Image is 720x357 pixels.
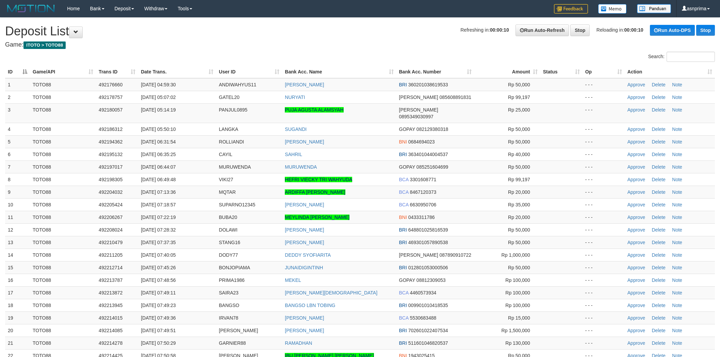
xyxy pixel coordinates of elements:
[399,265,407,270] span: BRI
[672,215,682,220] a: Note
[219,126,238,132] span: LANGKA
[5,91,30,103] td: 2
[652,189,665,195] a: Delete
[219,315,238,321] span: IRVAN78
[416,126,448,132] span: Copy 082129380318 to clipboard
[652,240,665,245] a: Delete
[672,290,682,295] a: Note
[99,252,122,258] span: 492211205
[508,265,530,270] span: Rp 50,000
[399,107,438,113] span: [PERSON_NAME]
[5,41,715,48] h4: Game:
[399,252,438,258] span: [PERSON_NAME]
[219,227,238,233] span: DOLAWI
[627,202,645,207] a: Approve
[99,240,122,245] span: 492210479
[652,82,665,87] a: Delete
[627,177,645,182] a: Approve
[540,66,583,78] th: Status: activate to sort column ascending
[583,274,625,286] td: - - -
[30,337,96,349] td: TOTO88
[652,277,665,283] a: Delete
[508,240,530,245] span: Rp 50,000
[516,24,569,36] a: Run Auto-Refresh
[285,252,331,258] a: DEDDY SYOFIARITA
[5,236,30,249] td: 13
[219,177,233,182] span: VIKI27
[502,252,530,258] span: Rp 1,000,000
[399,328,407,333] span: BRI
[141,252,176,258] span: [DATE] 07:40:05
[219,215,237,220] span: BUBA20
[285,152,302,157] a: SAHRIL
[216,66,282,78] th: User ID: activate to sort column ascending
[399,177,409,182] span: BCA
[627,82,645,87] a: Approve
[399,277,415,283] span: GOPAY
[219,164,251,170] span: MURUWENDA
[652,95,665,100] a: Delete
[141,152,176,157] span: [DATE] 06:35:25
[141,139,176,144] span: [DATE] 06:31:54
[30,274,96,286] td: TOTO88
[637,4,671,13] img: panduan.png
[399,290,409,295] span: BCA
[30,186,96,198] td: TOTO88
[219,95,239,100] span: GATEL20
[508,139,530,144] span: Rp 50,000
[399,240,407,245] span: BRI
[141,290,176,295] span: [DATE] 07:49:11
[460,27,509,33] span: Refreshing in:
[5,286,30,299] td: 17
[583,324,625,337] td: - - -
[219,152,232,157] span: CAYIL
[99,265,122,270] span: 492212714
[141,126,176,132] span: [DATE] 05:50:10
[285,328,324,333] a: [PERSON_NAME]
[508,215,530,220] span: Rp 20,000
[408,227,448,233] span: Copy 648801025816539 to clipboard
[508,315,530,321] span: Rp 15,000
[5,337,30,349] td: 21
[652,139,665,144] a: Delete
[30,311,96,324] td: TOTO88
[99,340,122,346] span: 492214278
[408,215,435,220] span: Copy 0433311786 to clipboard
[627,189,645,195] a: Approve
[30,211,96,223] td: TOTO88
[285,240,324,245] a: [PERSON_NAME]
[672,252,682,258] a: Note
[141,315,176,321] span: [DATE] 07:49:36
[652,227,665,233] a: Delete
[408,82,448,87] span: Copy 360201038619533 to clipboard
[508,189,530,195] span: Rp 20,000
[627,265,645,270] a: Approve
[30,198,96,211] td: TOTO88
[583,91,625,103] td: - - -
[99,139,122,144] span: 492194362
[99,177,122,182] span: 492198305
[219,265,250,270] span: BONJOPIAMA
[99,82,122,87] span: 492176660
[99,164,122,170] span: 492197017
[285,290,377,295] a: [PERSON_NAME][DEMOGRAPHIC_DATA]
[30,173,96,186] td: TOTO88
[30,103,96,123] td: TOTO88
[625,66,715,78] th: Action: activate to sort column ascending
[99,227,122,233] span: 492208024
[596,27,643,33] span: Reloading in:
[583,148,625,160] td: - - -
[505,290,530,295] span: Rp 100,000
[5,198,30,211] td: 10
[408,328,448,333] span: Copy 702601022407534 to clipboard
[219,189,236,195] span: MQTAR
[648,52,715,62] label: Search:
[141,177,176,182] span: [DATE] 06:49:48
[396,66,474,78] th: Bank Acc. Number: activate to sort column ascending
[5,3,57,14] img: MOTION_logo.png
[508,107,530,113] span: Rp 25,000
[627,227,645,233] a: Approve
[399,315,409,321] span: BCA
[508,164,530,170] span: Rp 50,000
[30,249,96,261] td: TOTO88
